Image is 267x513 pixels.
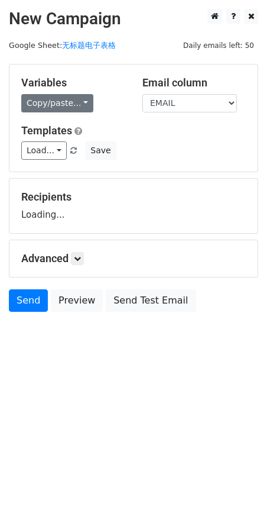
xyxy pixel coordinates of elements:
a: Load... [21,141,67,160]
h5: Recipients [21,191,246,204]
a: Daily emails left: 50 [179,41,258,50]
a: Templates [21,124,72,137]
a: Preview [51,289,103,312]
a: Send [9,289,48,312]
h5: Email column [142,76,246,89]
button: Save [85,141,116,160]
a: Send Test Email [106,289,196,312]
h2: New Campaign [9,9,258,29]
span: Daily emails left: 50 [179,39,258,52]
h5: Advanced [21,252,246,265]
small: Google Sheet: [9,41,116,50]
h5: Variables [21,76,125,89]
a: 无标题电子表格 [62,41,116,50]
a: Copy/paste... [21,94,93,112]
div: Loading... [21,191,246,221]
